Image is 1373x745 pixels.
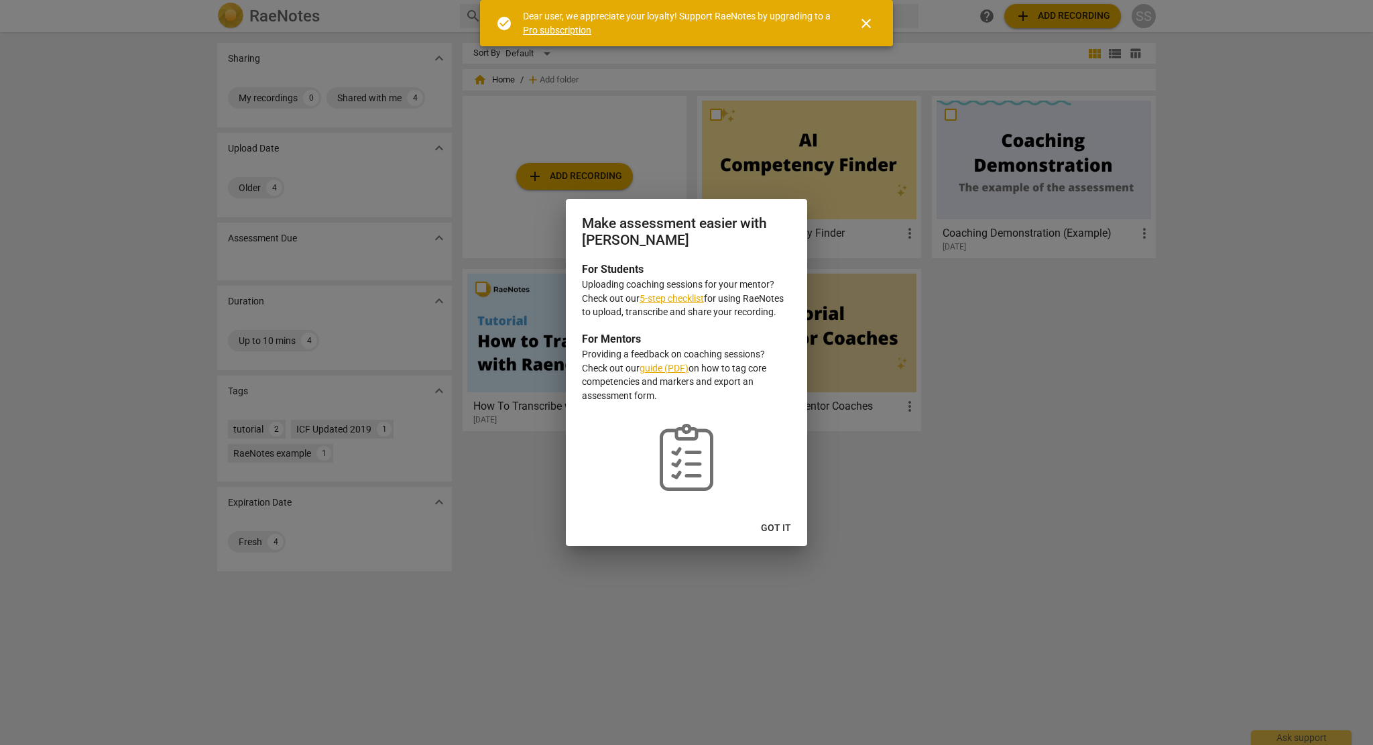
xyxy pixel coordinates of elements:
[750,516,802,540] button: Got it
[858,15,874,32] span: close
[582,347,791,402] p: Providing a feedback on coaching sessions? Check out our on how to tag core competencies and mark...
[582,263,644,276] b: For Students
[582,333,641,345] b: For Mentors
[761,522,791,535] span: Got it
[523,25,591,36] a: Pro subscription
[640,293,704,304] a: 5-step checklist
[850,7,882,40] button: Close
[523,9,834,37] div: Dear user, we appreciate your loyalty! Support RaeNotes by upgrading to a
[496,15,512,32] span: check_circle
[582,278,791,319] p: Uploading coaching sessions for your mentor? Check out our for using RaeNotes to upload, transcri...
[640,363,689,374] a: guide (PDF)
[582,215,791,248] h2: Make assessment easier with [PERSON_NAME]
